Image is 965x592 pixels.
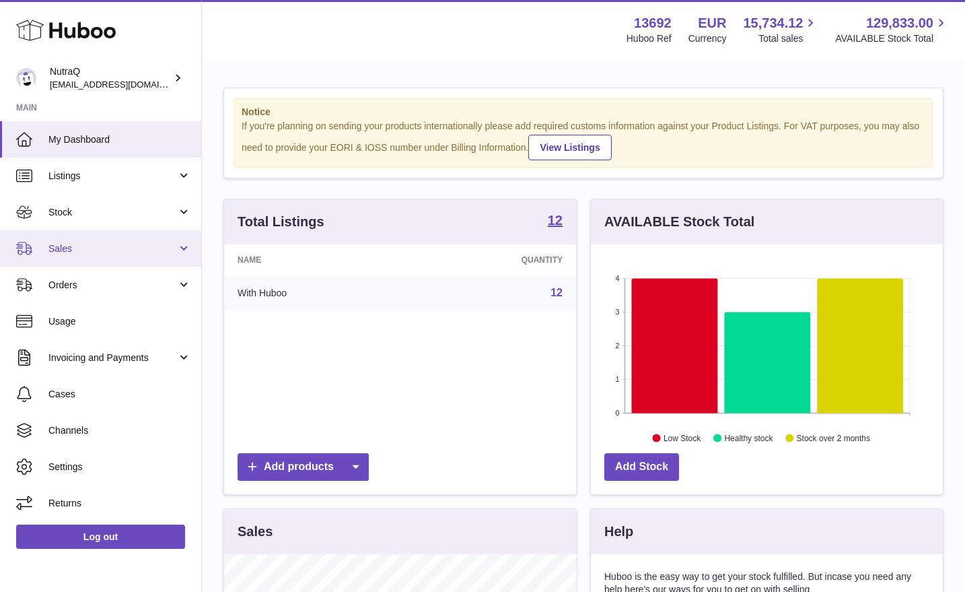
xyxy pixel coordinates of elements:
[224,244,410,275] th: Name
[224,275,410,310] td: With Huboo
[698,14,726,32] strong: EUR
[664,433,701,442] text: Low Stock
[48,133,191,146] span: My Dashboard
[615,409,619,417] text: 0
[550,287,563,298] a: 12
[604,453,679,481] a: Add Stock
[48,242,177,255] span: Sales
[615,375,619,383] text: 1
[48,424,191,437] span: Channels
[615,308,619,316] text: 3
[615,274,619,282] text: 4
[627,32,672,45] div: Huboo Ref
[634,14,672,32] strong: 13692
[835,32,949,45] span: AVAILABLE Stock Total
[48,279,177,292] span: Orders
[238,213,324,231] h3: Total Listings
[604,523,633,541] h3: Help
[48,352,177,364] span: Invoicing and Payments
[604,213,754,231] h3: AVAILABLE Stock Total
[238,453,369,481] a: Add products
[548,213,563,227] strong: 12
[743,14,818,45] a: 15,734.12 Total sales
[48,206,177,219] span: Stock
[835,14,949,45] a: 129,833.00 AVAILABLE Stock Total
[758,32,818,45] span: Total sales
[16,68,36,88] img: log@nutraq.com
[724,433,773,442] text: Healthy stock
[797,433,870,442] text: Stock over 2 months
[528,135,611,160] a: View Listings
[48,497,191,510] span: Returns
[866,14,933,32] span: 129,833.00
[238,523,273,541] h3: Sales
[50,79,198,90] span: [EMAIL_ADDRESS][DOMAIN_NAME]
[48,315,191,328] span: Usage
[16,525,185,549] a: Log out
[48,388,191,401] span: Cases
[410,244,576,275] th: Quantity
[48,461,191,473] span: Settings
[615,341,619,350] text: 2
[242,120,925,160] div: If you're planning on sending your products internationally please add required customs informati...
[50,65,171,91] div: NutraQ
[242,106,925,119] strong: Notice
[548,213,563,230] a: 12
[688,32,727,45] div: Currency
[743,14,803,32] span: 15,734.12
[48,170,177,183] span: Listings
